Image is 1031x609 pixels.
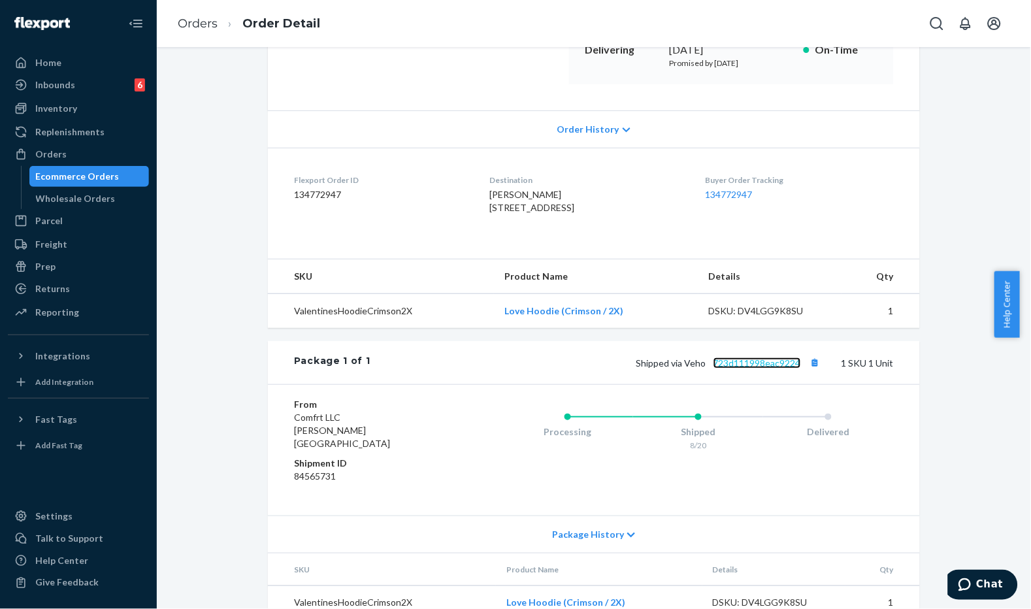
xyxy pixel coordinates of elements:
[370,354,894,371] div: 1 SKU 1 Unit
[706,174,894,186] dt: Buyer Order Tracking
[842,259,920,294] th: Qty
[123,10,149,37] button: Close Navigation
[14,17,70,30] img: Flexport logo
[294,398,450,411] dt: From
[35,260,56,273] div: Prep
[948,570,1018,602] iframe: Opens a widget where you can chat to one of our agents
[268,553,496,586] th: SKU
[35,148,67,161] div: Orders
[8,210,149,231] a: Parcel
[8,98,149,119] a: Inventory
[35,125,105,139] div: Replenishments
[8,122,149,142] a: Replenishments
[713,357,801,369] a: 723d111998eac9224
[294,354,370,371] div: Package 1 of 1
[981,10,1007,37] button: Open account menu
[8,234,149,255] a: Freight
[36,170,120,183] div: Ecommerce Orders
[8,528,149,549] button: Talk to Support
[35,576,99,589] div: Give Feedback
[633,425,764,438] div: Shipped
[35,282,70,295] div: Returns
[702,553,846,586] th: Details
[268,294,494,329] td: ValentinesHoodieCrimson2X
[496,553,702,586] th: Product Name
[35,238,67,251] div: Freight
[35,554,88,567] div: Help Center
[35,413,77,426] div: Fast Tags
[8,346,149,367] button: Integrations
[924,10,950,37] button: Open Search Box
[8,372,149,393] a: Add Integration
[504,305,623,316] a: Love Hoodie (Crimson / 2X)
[294,412,390,449] span: Comfrt LLC [PERSON_NAME][GEOGRAPHIC_DATA]
[806,354,823,371] button: Copy tracking number
[489,174,684,186] dt: Destination
[167,5,331,43] ol: breadcrumbs
[35,376,93,387] div: Add Integration
[706,189,753,200] a: 134772947
[8,572,149,593] button: Give Feedback
[178,16,218,31] a: Orders
[502,425,633,438] div: Processing
[8,74,149,95] a: Inbounds6
[35,56,61,69] div: Home
[670,58,793,69] p: Promised by [DATE]
[506,597,625,608] a: Love Hoodie (Crimson / 2X)
[953,10,979,37] button: Open notifications
[36,192,116,205] div: Wholesale Orders
[552,528,624,541] span: Package History
[8,506,149,527] a: Settings
[35,532,103,545] div: Talk to Support
[29,188,150,209] a: Wholesale Orders
[585,42,659,58] p: Delivering
[242,16,320,31] a: Order Detail
[268,259,494,294] th: SKU
[709,304,832,318] div: DSKU: DV4LGG9K8SU
[8,144,149,165] a: Orders
[294,470,450,483] dd: 84565731
[636,357,823,369] span: Shipped via Veho
[35,510,73,523] div: Settings
[8,278,149,299] a: Returns
[763,425,894,438] div: Delivered
[698,259,842,294] th: Details
[815,42,878,58] p: On-Time
[294,188,468,201] dd: 134772947
[557,123,619,136] span: Order History
[8,409,149,430] button: Fast Tags
[35,440,82,451] div: Add Fast Tag
[29,166,150,187] a: Ecommerce Orders
[35,102,77,115] div: Inventory
[35,350,90,363] div: Integrations
[35,306,79,319] div: Reporting
[670,42,793,58] div: [DATE]
[8,302,149,323] a: Reporting
[633,440,764,451] div: 8/20
[494,259,698,294] th: Product Name
[294,457,450,470] dt: Shipment ID
[35,78,75,91] div: Inbounds
[8,52,149,73] a: Home
[8,550,149,571] a: Help Center
[8,256,149,277] a: Prep
[135,78,145,91] div: 6
[845,553,920,586] th: Qty
[35,214,63,227] div: Parcel
[842,294,920,329] td: 1
[8,435,149,456] a: Add Fast Tag
[294,174,468,186] dt: Flexport Order ID
[994,271,1020,338] button: Help Center
[489,189,574,213] span: [PERSON_NAME] [STREET_ADDRESS]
